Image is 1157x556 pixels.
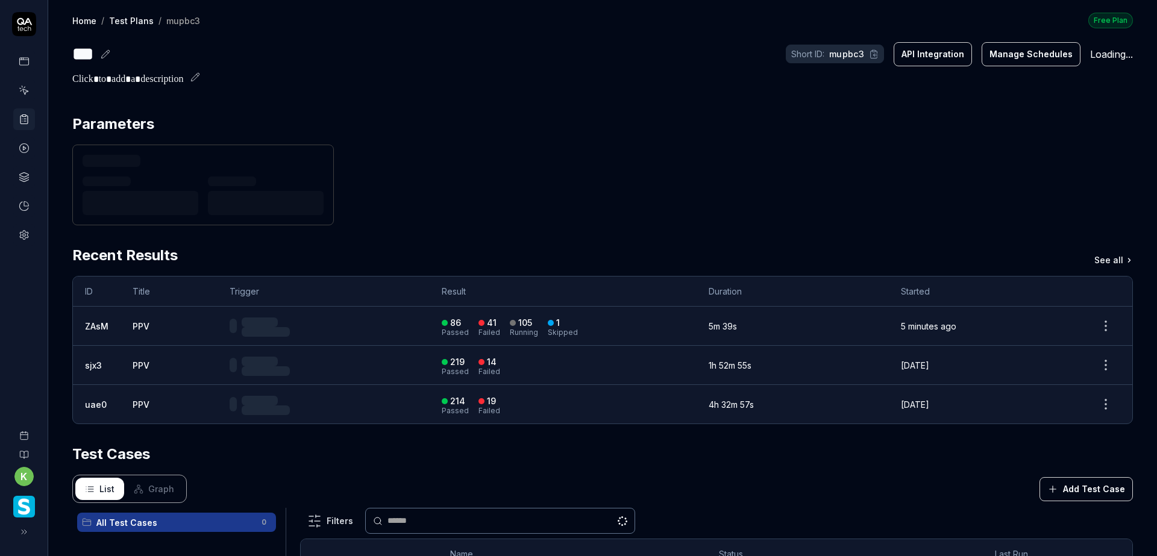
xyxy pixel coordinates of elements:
[257,515,271,529] span: 0
[791,48,824,60] span: Short ID:
[1088,12,1133,28] a: Free Plan
[430,276,697,307] th: Result
[158,14,161,27] div: /
[450,317,461,328] div: 86
[697,276,889,307] th: Duration
[901,321,956,331] time: 5 minutes ago
[829,48,864,60] span: mupbc3
[96,516,254,529] span: All Test Cases
[13,496,35,517] img: Smartlinx Logo
[1039,477,1133,501] button: Add Test Case
[901,399,929,410] time: [DATE]
[478,329,500,336] div: Failed
[133,360,149,370] a: PPV
[442,329,469,336] div: Passed
[85,321,108,331] a: ZAsM
[5,486,43,520] button: Smartlinx Logo
[442,368,469,375] div: Passed
[889,276,1079,307] th: Started
[124,478,184,500] button: Graph
[450,396,465,407] div: 214
[556,317,560,328] div: 1
[709,321,737,331] time: 5m 39s
[133,399,149,410] a: PPV
[101,14,104,27] div: /
[73,276,121,307] th: ID
[5,440,43,460] a: Documentation
[1088,13,1133,28] div: Free Plan
[487,396,496,407] div: 19
[300,509,360,533] button: Filters
[5,421,43,440] a: Book a call with us
[442,407,469,414] div: Passed
[709,360,751,370] time: 1h 52m 55s
[894,42,972,66] button: API Integration
[982,42,1080,66] button: Manage Schedules
[548,329,578,336] div: Skipped
[487,357,497,367] div: 14
[510,329,538,336] div: Running
[109,14,154,27] a: Test Plans
[148,483,174,495] span: Graph
[478,368,500,375] div: Failed
[75,478,124,500] button: List
[14,467,34,486] button: k
[85,360,102,370] a: sjx3
[518,317,532,328] div: 105
[487,317,497,328] div: 41
[450,357,465,367] div: 219
[72,443,150,465] h2: Test Cases
[121,276,218,307] th: Title
[1090,47,1133,61] div: Loading...
[72,245,178,266] h2: Recent Results
[99,483,114,495] span: List
[166,14,200,27] div: mupbc3
[901,360,929,370] time: [DATE]
[218,276,430,307] th: Trigger
[72,14,96,27] a: Home
[1094,254,1133,266] a: See all
[85,399,107,410] a: uae0
[72,113,154,135] h2: Parameters
[709,399,754,410] time: 4h 32m 57s
[133,321,149,331] a: PPV
[478,407,500,414] div: Failed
